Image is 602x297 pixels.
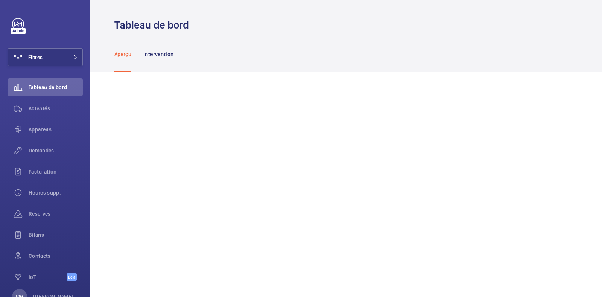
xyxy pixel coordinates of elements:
[8,48,83,66] button: Filtres
[143,50,173,58] p: Intervention
[29,126,83,133] span: Appareils
[29,84,83,91] span: Tableau de bord
[29,273,67,281] span: IoT
[29,231,83,239] span: Bilans
[28,53,43,61] span: Filtres
[29,252,83,260] span: Contacts
[29,105,83,112] span: Activités
[29,168,83,175] span: Facturation
[67,273,77,281] span: Beta
[29,189,83,196] span: Heures supp.
[114,18,193,32] h1: Tableau de bord
[29,147,83,154] span: Demandes
[29,210,83,218] span: Réserves
[114,50,131,58] p: Aperçu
